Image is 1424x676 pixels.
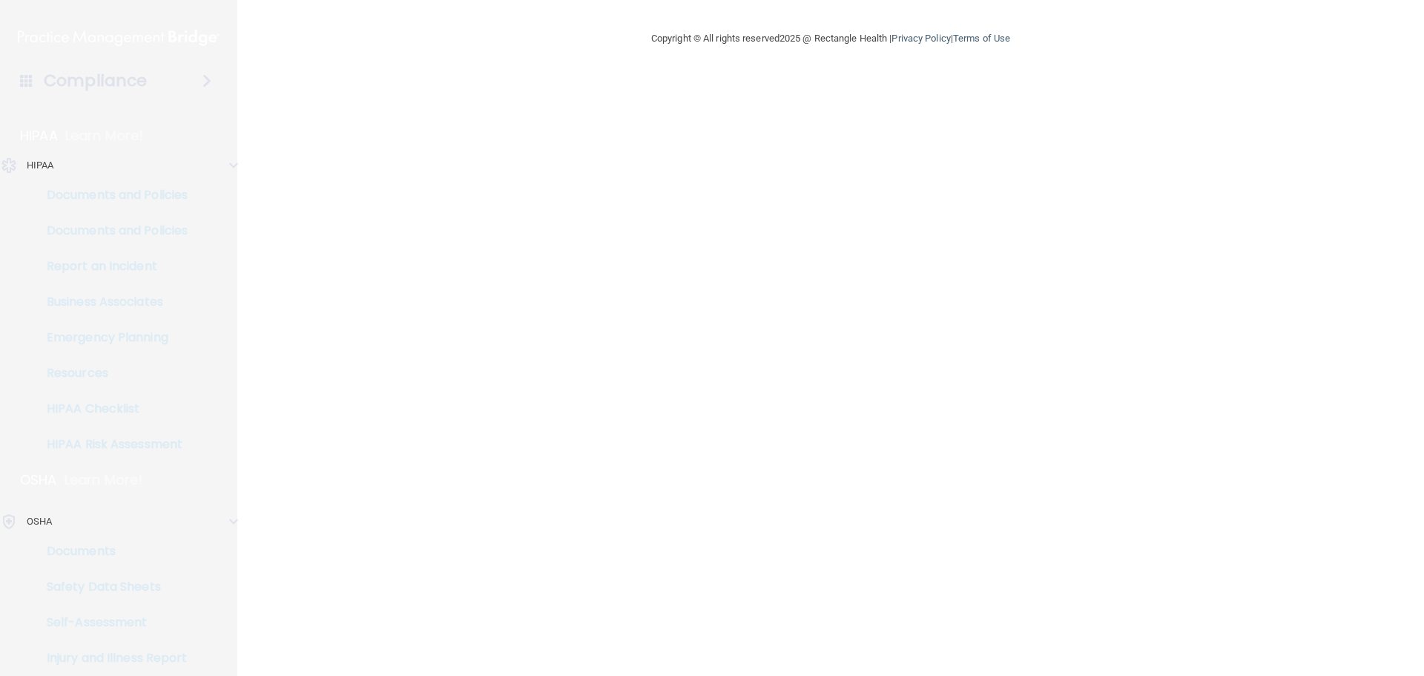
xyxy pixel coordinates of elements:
p: Documents and Policies [10,188,212,203]
p: HIPAA [27,157,54,174]
p: OSHA [20,471,57,489]
p: Learn More! [65,471,143,489]
p: HIPAA Risk Assessment [10,437,212,452]
p: Self-Assessment [10,615,212,630]
p: Learn More! [65,127,144,145]
p: Business Associates [10,295,212,309]
p: Injury and Illness Report [10,651,212,666]
p: Documents and Policies [10,223,212,238]
p: Report an Incident [10,259,212,274]
a: Privacy Policy [891,33,950,44]
p: Emergency Planning [10,330,212,345]
a: Terms of Use [953,33,1010,44]
p: Documents [10,544,212,559]
p: HIPAA Checklist [10,401,212,416]
p: Safety Data Sheets [10,580,212,594]
p: HIPAA [20,127,58,145]
div: Copyright © All rights reserved 2025 @ Rectangle Health | | [560,15,1101,62]
h4: Compliance [44,70,147,91]
p: Resources [10,366,212,381]
img: PMB logo [18,23,220,53]
p: OSHA [27,513,52,531]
